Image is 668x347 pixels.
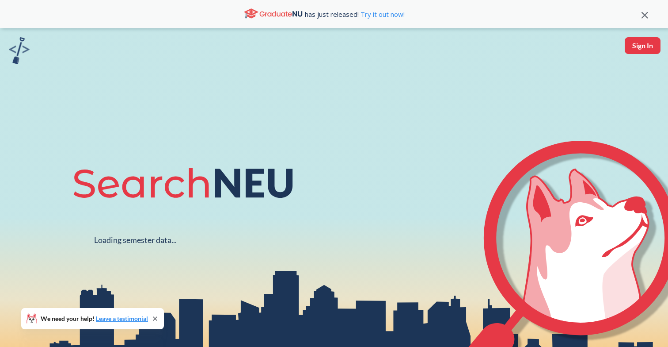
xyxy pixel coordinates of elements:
[41,316,148,322] span: We need your help!
[305,9,405,19] span: has just released!
[359,10,405,19] a: Try it out now!
[96,315,148,322] a: Leave a testimonial
[9,37,30,64] img: sandbox logo
[625,37,660,54] button: Sign In
[94,235,177,245] div: Loading semester data...
[9,37,30,67] a: sandbox logo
